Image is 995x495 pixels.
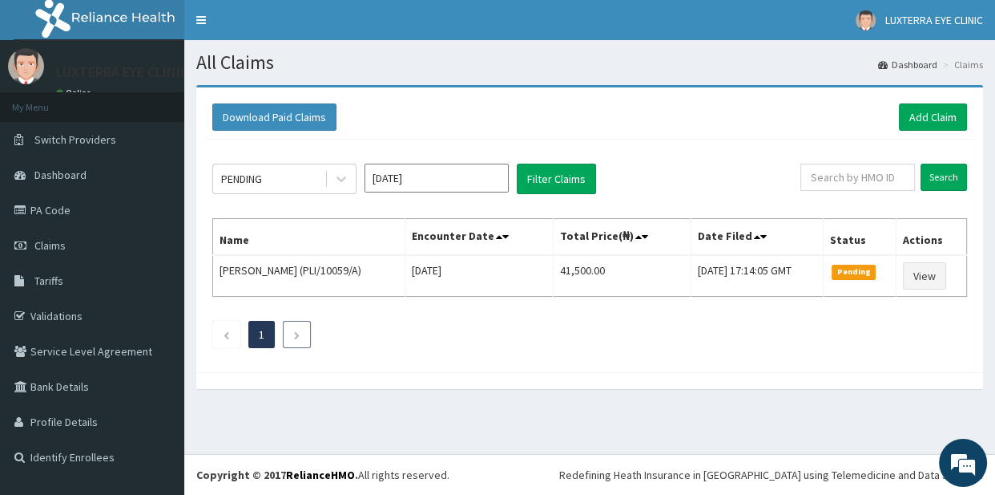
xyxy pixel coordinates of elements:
[196,52,983,73] h1: All Claims
[554,255,691,297] td: 41,500.00
[517,164,596,194] button: Filter Claims
[939,58,983,71] li: Claims
[34,238,66,253] span: Claims
[56,87,95,99] a: Online
[800,164,915,191] input: Search by HMO ID
[903,262,946,290] a: View
[56,65,188,79] p: LUXTERRA EYE CLINIC
[213,219,405,256] th: Name
[293,327,300,342] a: Next page
[8,48,44,84] img: User Image
[221,171,262,187] div: PENDING
[184,454,995,495] footer: All rights reserved.
[34,274,63,288] span: Tariffs
[885,13,983,27] span: LUXTERRA EYE CLINIC
[213,255,405,297] td: [PERSON_NAME] (PLI/10059/A)
[365,164,509,193] input: Select Month and Year
[196,468,358,482] strong: Copyright © 2017 .
[554,219,691,256] th: Total Price(₦)
[832,265,876,279] span: Pending
[899,103,967,131] a: Add Claim
[920,164,967,191] input: Search
[824,219,896,256] th: Status
[691,219,824,256] th: Date Filed
[405,255,553,297] td: [DATE]
[259,327,264,342] a: Page 1 is your current page
[691,255,824,297] td: [DATE] 17:14:05 GMT
[405,219,553,256] th: Encounter Date
[34,168,87,182] span: Dashboard
[223,327,230,342] a: Previous page
[896,219,967,256] th: Actions
[856,10,876,30] img: User Image
[212,103,336,131] button: Download Paid Claims
[559,467,983,483] div: Redefining Heath Insurance in [GEOGRAPHIC_DATA] using Telemedicine and Data Science!
[878,58,937,71] a: Dashboard
[286,468,355,482] a: RelianceHMO
[34,132,116,147] span: Switch Providers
